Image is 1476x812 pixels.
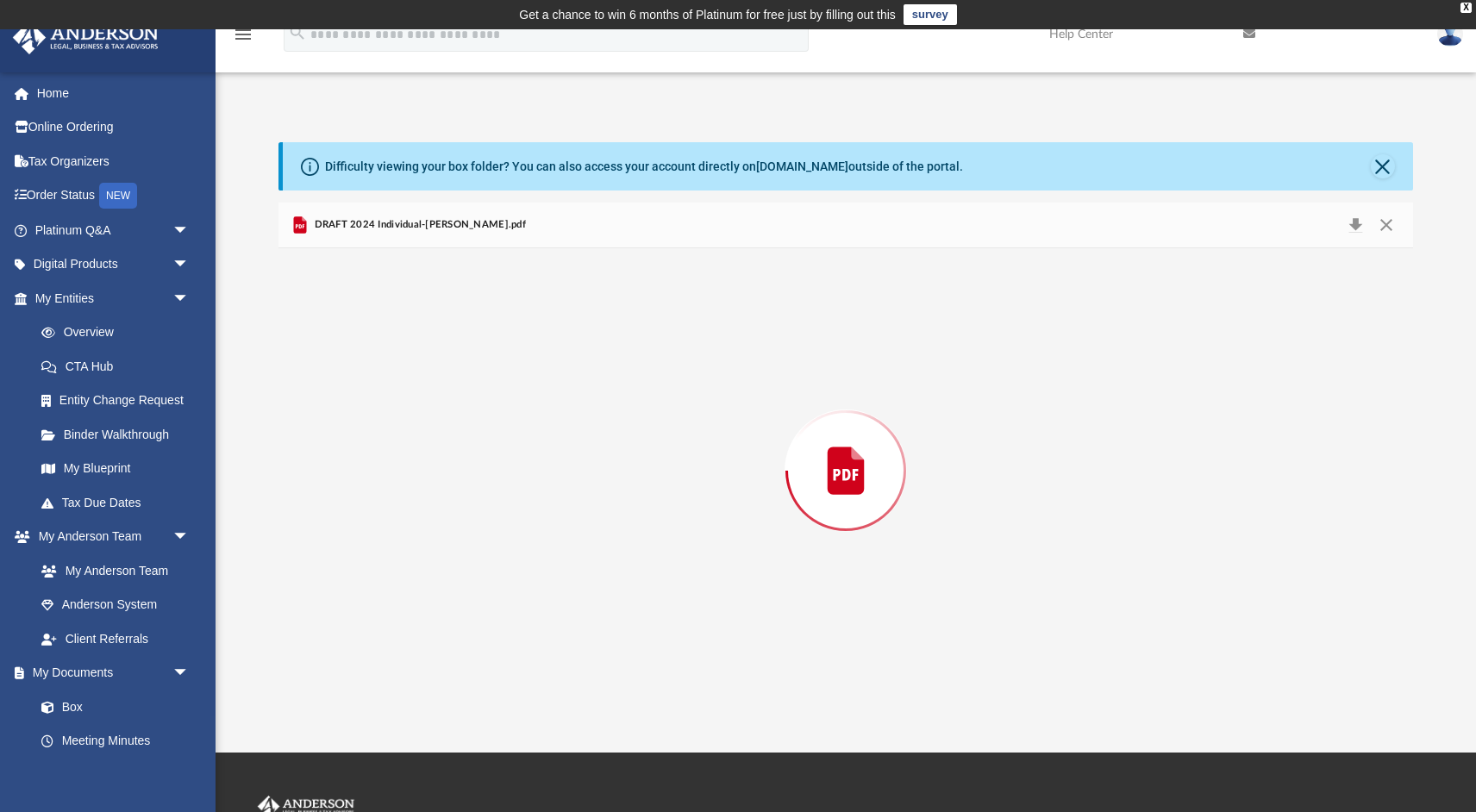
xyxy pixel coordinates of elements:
span: DRAFT 2024 Individual-[PERSON_NAME].pdf [310,217,526,233]
a: Order StatusNEW [12,178,216,214]
a: Tax Organizers [12,144,216,178]
a: My Documentsarrow_drop_down [12,656,207,690]
a: Digital Productsarrow_drop_down [12,247,216,282]
div: Difficulty viewing your box folder? You can also access your account directly on outside of the p... [325,158,963,176]
div: Preview [278,203,1413,693]
a: Overview [24,315,216,350]
a: Online Ordering [12,110,216,145]
img: Anderson Advisors Platinum Portal [8,21,164,54]
a: My Entitiesarrow_drop_down [12,281,216,315]
a: Client Referrals [24,621,207,656]
span: arrow_drop_down [172,281,207,316]
span: arrow_drop_down [172,656,207,691]
span: arrow_drop_down [172,247,207,283]
a: menu [233,33,253,45]
img: User Pic [1437,22,1463,47]
div: close [1460,3,1472,13]
a: Entity Change Request [24,384,216,418]
button: Download [1340,213,1371,237]
a: survey [904,4,957,25]
a: Anderson System [24,588,207,622]
i: menu [233,24,253,45]
a: Box [24,690,198,724]
a: My Blueprint [24,452,207,486]
div: NEW [99,183,137,209]
i: search [288,23,307,42]
button: Close [1371,154,1395,178]
button: Close [1371,213,1402,237]
a: Meeting Minutes [24,724,207,759]
a: Home [12,76,216,110]
a: Tax Due Dates [24,485,216,520]
a: Binder Walkthrough [24,417,216,452]
span: arrow_drop_down [172,520,207,555]
div: Get a chance to win 6 months of Platinum for free just by filling out this [519,4,896,25]
a: My Anderson Team [24,553,198,588]
span: arrow_drop_down [172,213,207,248]
a: [DOMAIN_NAME] [756,159,848,173]
a: CTA Hub [24,349,216,384]
a: Platinum Q&Aarrow_drop_down [12,213,216,247]
a: My Anderson Teamarrow_drop_down [12,520,207,554]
